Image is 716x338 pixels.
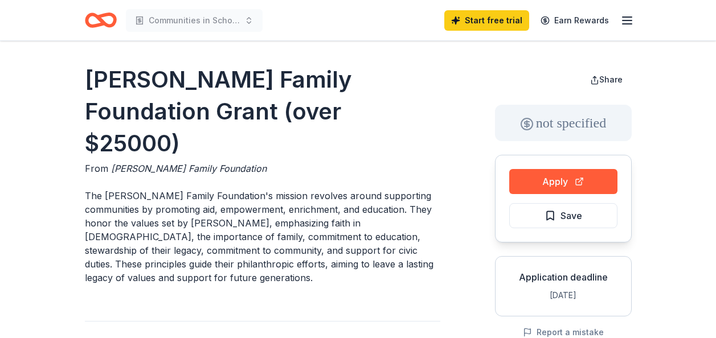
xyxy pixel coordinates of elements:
[509,203,617,228] button: Save
[581,68,632,91] button: Share
[495,105,632,141] div: not specified
[560,208,582,223] span: Save
[85,64,440,159] h1: [PERSON_NAME] Family Foundation Grant (over $25000)
[599,75,623,84] span: Share
[149,14,240,27] span: Communities in Schools
[85,189,440,285] p: The [PERSON_NAME] Family Foundation's mission revolves around supporting communities by promoting...
[509,169,617,194] button: Apply
[534,10,616,31] a: Earn Rewards
[85,162,440,175] div: From
[111,163,267,174] span: [PERSON_NAME] Family Foundation
[505,288,622,302] div: [DATE]
[505,270,622,284] div: Application deadline
[444,10,529,31] a: Start free trial
[85,7,117,34] a: Home
[126,9,263,32] button: Communities in Schools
